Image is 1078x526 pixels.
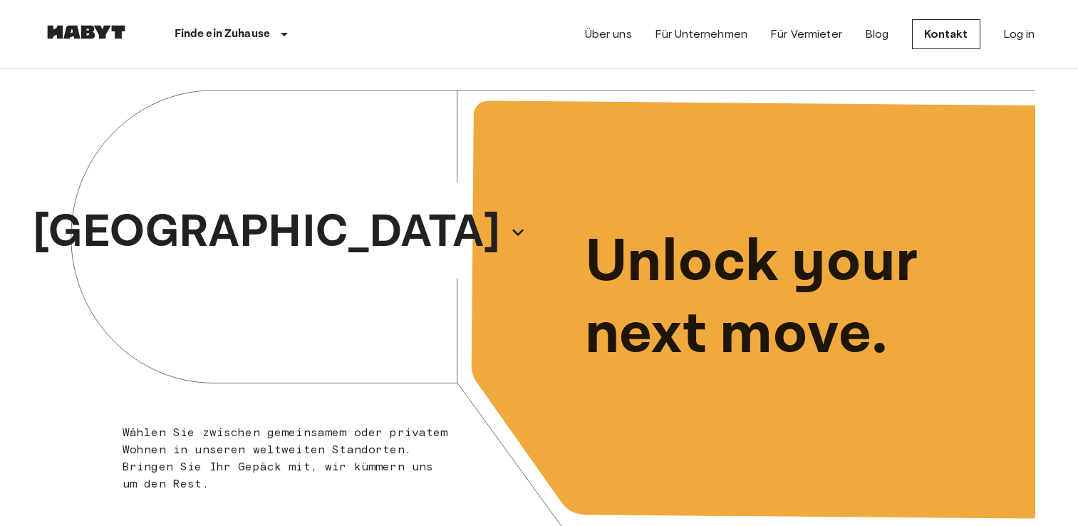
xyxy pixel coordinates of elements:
[1003,26,1035,43] a: Log in
[123,424,450,493] p: Wählen Sie zwischen gemeinsamem oder privatem Wohnen in unseren weltweiten Standorten. Bringen Si...
[770,26,842,43] a: Für Vermieter
[33,198,500,267] p: [GEOGRAPHIC_DATA]
[655,26,747,43] a: Für Unternehmen
[585,227,1012,371] p: Unlock your next move.
[865,26,889,43] a: Blog
[585,26,632,43] a: Über uns
[43,25,129,39] img: Habyt
[27,194,532,271] button: [GEOGRAPHIC_DATA]
[175,26,271,43] p: Finde ein Zuhause
[912,19,980,49] a: Kontakt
